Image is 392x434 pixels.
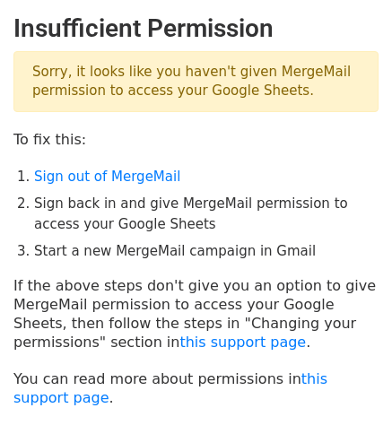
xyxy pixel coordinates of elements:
p: If the above steps don't give you an option to give MergeMail permission to access your Google Sh... [13,276,379,352]
p: Sorry, it looks like you haven't given MergeMail permission to access your Google Sheets. [13,51,379,112]
div: Chat-Widget [302,348,392,434]
a: this support page [13,370,327,406]
iframe: Chat Widget [302,348,392,434]
p: To fix this: [13,130,379,149]
a: this support page [179,334,306,351]
p: You can read more about permissions in . [13,369,379,407]
a: Sign out of MergeMail [34,169,180,185]
li: Sign back in and give MergeMail permission to access your Google Sheets [34,194,379,234]
li: Start a new MergeMail campaign in Gmail [34,241,379,262]
h2: Insufficient Permission [13,13,379,44]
